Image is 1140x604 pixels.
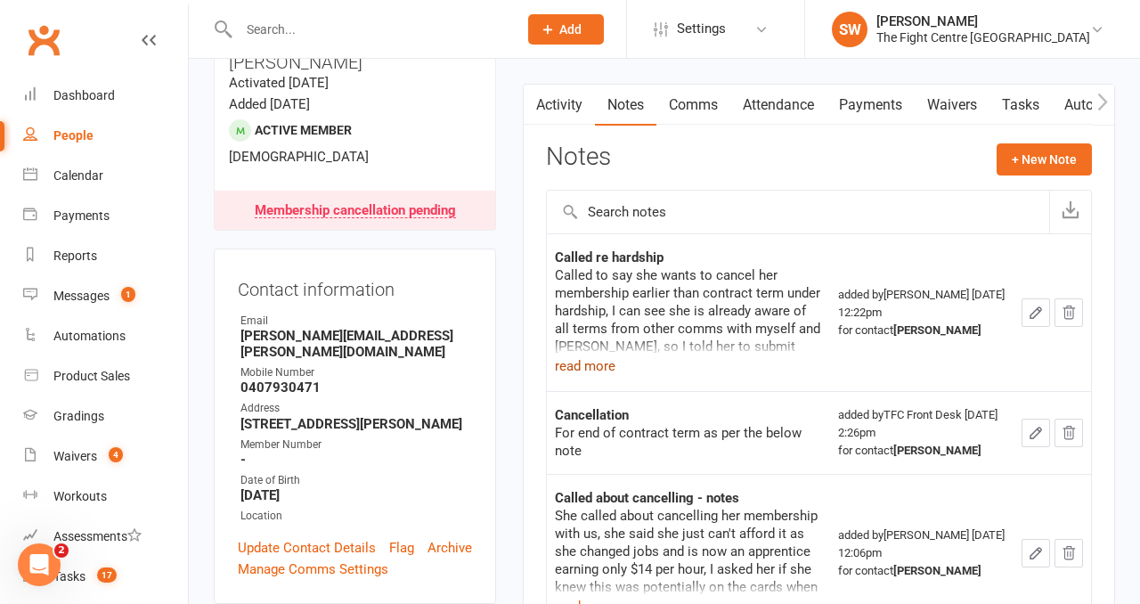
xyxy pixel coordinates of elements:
[53,569,85,584] div: Tasks
[240,508,472,525] div: Location
[240,364,472,381] div: Mobile Number
[53,88,115,102] div: Dashboard
[528,14,604,45] button: Add
[838,526,1006,580] div: added by [PERSON_NAME] [DATE] 12:06pm
[23,477,188,517] a: Workouts
[595,85,656,126] a: Notes
[23,437,188,477] a: Waivers 4
[876,29,1090,45] div: The Fight Centre [GEOGRAPHIC_DATA]
[53,409,104,423] div: Gradings
[53,489,107,503] div: Workouts
[233,17,505,42] input: Search...
[109,447,123,462] span: 4
[876,13,1090,29] div: [PERSON_NAME]
[546,143,611,175] h3: Notes
[240,328,472,360] strong: [PERSON_NAME][EMAIL_ADDRESS][PERSON_NAME][DOMAIN_NAME]
[53,289,110,303] div: Messages
[54,543,69,558] span: 2
[240,487,472,503] strong: [DATE]
[832,12,867,47] div: SW
[555,249,664,265] strong: Called re hardship
[989,85,1052,126] a: Tasks
[23,236,188,276] a: Reports
[555,407,629,423] strong: Cancellation
[240,452,472,468] strong: -
[238,273,472,299] h3: Contact information
[97,567,117,583] span: 17
[53,529,142,543] div: Assessments
[53,128,94,143] div: People
[23,196,188,236] a: Payments
[53,249,97,263] div: Reports
[53,369,130,383] div: Product Sales
[23,76,188,116] a: Dashboard
[915,85,989,126] a: Waivers
[53,208,110,223] div: Payments
[656,85,730,126] a: Comms
[826,85,915,126] a: Payments
[23,276,188,316] a: Messages 1
[427,537,472,559] a: Archive
[23,316,188,356] a: Automations
[229,96,310,112] time: Added [DATE]
[229,149,369,165] span: [DEMOGRAPHIC_DATA]
[730,85,826,126] a: Attendance
[524,85,595,126] a: Activity
[229,75,329,91] time: Activated [DATE]
[23,356,188,396] a: Product Sales
[838,322,1006,339] div: for contact
[255,123,352,137] span: Active member
[240,380,472,396] strong: 0407930471
[677,9,726,49] span: Settings
[240,313,472,330] div: Email
[555,355,615,377] button: read more
[555,490,739,506] strong: Called about cancelling - notes
[240,400,472,417] div: Address
[23,396,188,437] a: Gradings
[240,472,472,489] div: Date of Birth
[23,517,188,557] a: Assessments
[53,168,103,183] div: Calendar
[838,562,1006,580] div: for contact
[238,559,388,580] a: Manage Comms Settings
[240,416,472,432] strong: [STREET_ADDRESS][PERSON_NAME]
[838,286,1006,339] div: added by [PERSON_NAME] [DATE] 12:22pm
[893,564,981,577] strong: [PERSON_NAME]
[18,543,61,586] iframe: Intercom live chat
[23,557,188,597] a: Tasks 17
[238,537,376,559] a: Update Contact Details
[555,424,822,460] div: For end of contract term as per the below note
[838,406,1006,460] div: added by TFC Front Desk [DATE] 2:26pm
[53,329,126,343] div: Automations
[23,156,188,196] a: Calendar
[121,287,135,302] span: 1
[893,323,981,337] strong: [PERSON_NAME]
[559,22,582,37] span: Add
[838,442,1006,460] div: for contact
[997,143,1092,175] button: + New Note
[389,537,414,559] a: Flag
[255,204,456,218] div: Membership cancellation pending
[555,266,822,427] div: Called to say she wants to cancel her membership earlier than contract term under hardship, I can...
[240,437,472,453] div: Member Number
[21,18,66,62] a: Clubworx
[53,449,97,463] div: Waivers
[893,444,981,457] strong: [PERSON_NAME]
[547,191,1049,233] input: Search notes
[23,116,188,156] a: People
